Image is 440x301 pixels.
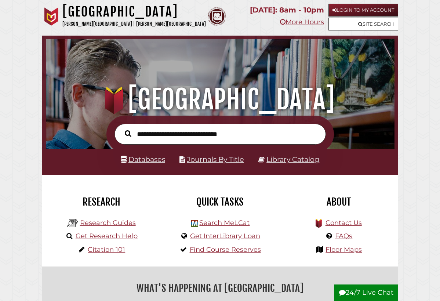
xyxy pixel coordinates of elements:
a: Site Search [328,18,398,30]
h2: What's Happening at [GEOGRAPHIC_DATA] [48,280,393,297]
a: Get InterLibrary Loan [190,232,260,240]
h2: About [285,196,392,208]
a: Contact Us [326,219,362,227]
a: Citation 101 [88,246,125,254]
a: Library Catalog [266,155,319,164]
a: Floor Maps [326,246,362,254]
h1: [GEOGRAPHIC_DATA] [62,4,206,20]
a: Databases [121,155,165,164]
h2: Quick Tasks [166,196,274,208]
a: Search MeLCat [199,219,250,227]
a: Journals By Title [187,155,244,164]
img: Hekman Library Logo [191,220,198,227]
button: Search [121,128,135,138]
a: Get Research Help [76,232,138,240]
a: More Hours [280,18,324,26]
i: Search [125,130,131,137]
p: [PERSON_NAME][GEOGRAPHIC_DATA] | [PERSON_NAME][GEOGRAPHIC_DATA] [62,20,206,28]
a: FAQs [335,232,352,240]
img: Hekman Library Logo [67,218,78,229]
a: Research Guides [80,219,136,227]
h1: [GEOGRAPHIC_DATA] [52,83,388,116]
h2: Research [48,196,155,208]
p: [DATE]: 8am - 10pm [250,4,324,17]
a: Login to My Account [328,4,398,17]
img: Calvin Theological Seminary [208,7,226,26]
a: Find Course Reserves [190,246,261,254]
img: Calvin University [42,7,61,26]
